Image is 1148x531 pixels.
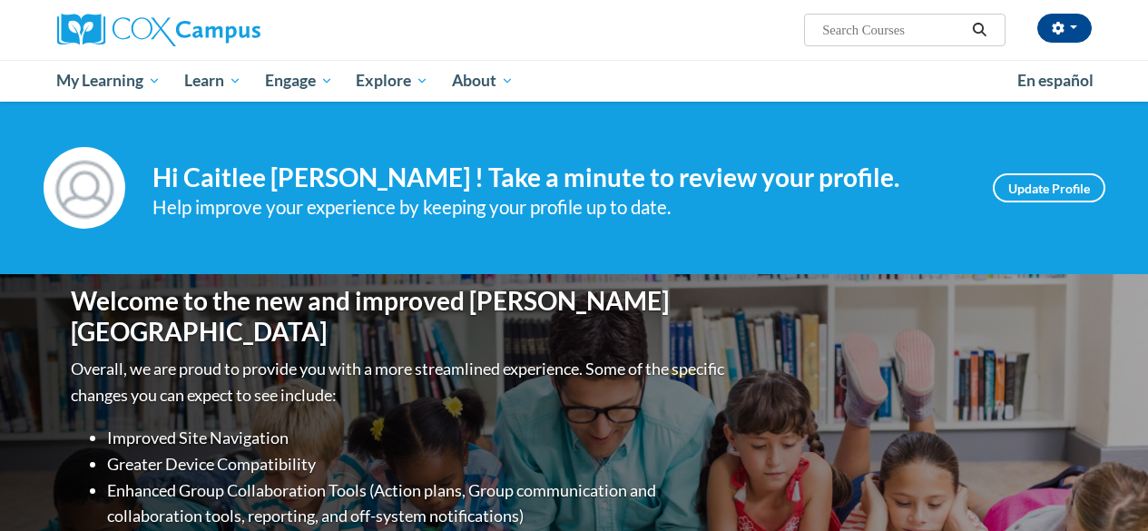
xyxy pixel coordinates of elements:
[452,70,514,92] span: About
[56,70,161,92] span: My Learning
[57,14,384,46] a: Cox Campus
[44,147,125,229] img: Profile Image
[45,60,173,102] a: My Learning
[71,356,729,408] p: Overall, we are proud to provide you with a more streamlined experience. Some of the specific cha...
[71,286,729,347] h1: Welcome to the new and improved [PERSON_NAME][GEOGRAPHIC_DATA]
[172,60,253,102] a: Learn
[1006,62,1105,100] a: En español
[184,70,241,92] span: Learn
[993,173,1105,202] a: Update Profile
[107,425,729,451] li: Improved Site Navigation
[820,19,966,41] input: Search Courses
[57,14,260,46] img: Cox Campus
[1075,458,1133,516] iframe: Button to launch messaging window
[1037,14,1092,43] button: Account Settings
[44,60,1105,102] div: Main menu
[440,60,525,102] a: About
[253,60,345,102] a: Engage
[265,70,333,92] span: Engage
[344,60,440,102] a: Explore
[152,162,966,193] h4: Hi Caitlee [PERSON_NAME] ! Take a minute to review your profile.
[1017,71,1094,90] span: En español
[107,451,729,477] li: Greater Device Compatibility
[356,70,428,92] span: Explore
[966,19,993,41] button: Search
[152,192,966,222] div: Help improve your experience by keeping your profile up to date.
[107,477,729,530] li: Enhanced Group Collaboration Tools (Action plans, Group communication and collaboration tools, re...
